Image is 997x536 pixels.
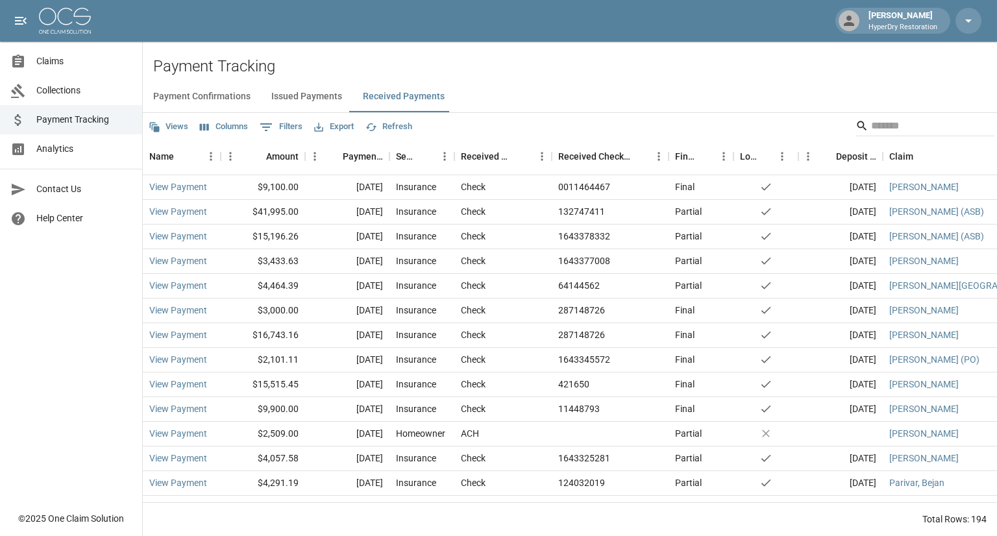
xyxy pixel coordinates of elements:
div: Deposit Date [836,138,876,175]
div: Insurance [396,378,436,391]
div: Partial [675,427,702,440]
div: Final [675,328,695,341]
div: Partial [675,254,702,267]
a: [PERSON_NAME] [889,402,959,415]
div: [DATE] [798,397,883,422]
div: Payment Date [305,138,389,175]
div: Received Check Number [552,138,669,175]
div: Check [461,304,486,317]
a: [PERSON_NAME] (PO) [889,353,979,366]
div: Insurance [396,353,436,366]
div: $15,515.45 [221,372,305,397]
div: Amount [266,138,299,175]
a: [PERSON_NAME] [889,254,959,267]
div: 1643377008 [558,254,610,267]
button: Menu [532,147,552,166]
button: Sort [913,147,931,165]
div: Final/Partial [675,138,696,175]
div: Deposit Date [798,138,883,175]
a: View Payment [149,452,207,465]
div: [PERSON_NAME] [863,9,942,32]
button: Menu [798,147,818,166]
a: View Payment [149,353,207,366]
div: Final [675,378,695,391]
div: [DATE] [305,471,389,496]
p: HyperDry Restoration [868,22,937,33]
div: [DATE] [798,323,883,348]
div: Final [675,180,695,193]
div: Check [461,180,486,193]
a: View Payment [149,279,207,292]
div: $3,000.00 [221,298,305,323]
div: Insurance [396,230,436,243]
button: Sort [248,147,266,165]
button: Export [311,117,357,137]
div: Payment Date [343,138,383,175]
button: Menu [714,147,733,166]
div: [DATE] [305,372,389,397]
div: [DATE] [305,225,389,249]
div: 64144562 [558,279,600,292]
button: Refresh [362,117,415,137]
div: dynamic tabs [143,81,997,112]
div: Name [149,138,174,175]
div: Lockbox [733,138,798,175]
div: Received Method [454,138,552,175]
a: View Payment [149,501,207,514]
div: Insurance [396,452,436,465]
div: Partial [675,476,702,489]
div: 1643378332 [558,230,610,243]
div: 0011464467 [558,180,610,193]
a: [PERSON_NAME] [889,328,959,341]
div: Sender [396,138,417,175]
div: [DATE] [305,446,389,471]
button: Views [145,117,191,137]
button: Sort [417,147,435,165]
div: Final [675,353,695,366]
div: [DATE] [305,200,389,225]
a: [PERSON_NAME] [889,378,959,391]
div: 132747411 [558,205,605,218]
a: View Payment [149,476,207,489]
div: [DATE] [798,348,883,372]
div: Amount [221,138,305,175]
div: [DATE] [798,249,883,274]
div: $9,900.00 [221,397,305,422]
span: Contact Us [36,182,132,196]
a: View Payment [149,205,207,218]
div: Insurance [396,476,436,489]
button: Menu [772,147,792,166]
div: [DATE] [305,422,389,446]
a: View Payment [149,180,207,193]
a: View Payment [149,304,207,317]
div: Check [461,402,486,415]
div: [DATE] [798,446,883,471]
div: Check [461,279,486,292]
div: Check [461,230,486,243]
div: © 2025 One Claim Solution [18,512,124,525]
span: Payment Tracking [36,113,132,127]
div: Partial [675,205,702,218]
div: Final/Partial [669,138,733,175]
a: View Payment [149,328,207,341]
div: [DATE] [305,397,389,422]
button: Menu [221,147,240,166]
button: Menu [649,147,669,166]
button: Sort [514,147,532,165]
a: [PERSON_NAME] (ASB) [889,205,984,218]
div: [DATE] [798,200,883,225]
div: [DATE] [798,372,883,397]
div: [DATE] [305,496,389,520]
div: $9,100.00 [221,175,305,200]
a: View Payment [149,427,207,440]
img: ocs-logo-white-transparent.png [39,8,91,34]
div: $4,057.58 [221,446,305,471]
div: Check [461,328,486,341]
div: Partial [675,230,702,243]
div: Claim [889,138,913,175]
div: $8,475.69 [221,496,305,520]
div: Homeowner [396,427,445,440]
div: [DATE] [798,274,883,298]
div: Check [461,378,486,391]
div: 124032019 [558,476,605,489]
